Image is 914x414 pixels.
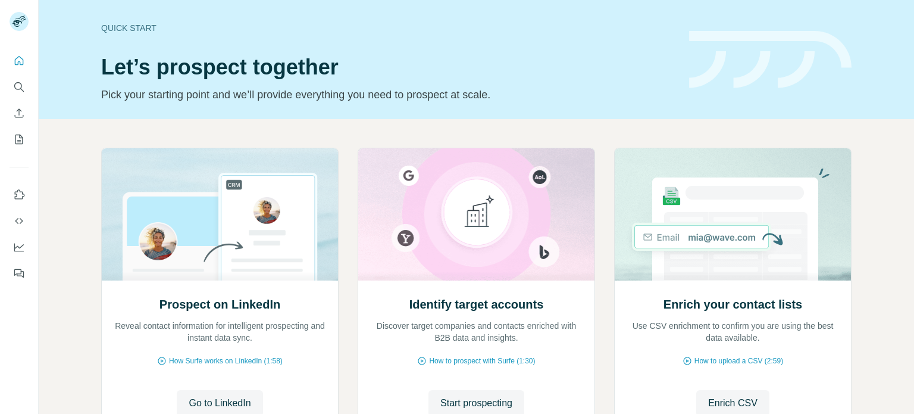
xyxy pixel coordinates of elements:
[627,320,839,344] p: Use CSV enrichment to confirm you are using the best data available.
[689,31,852,89] img: banner
[10,210,29,232] button: Use Surfe API
[409,296,544,313] h2: Identify target accounts
[358,148,595,281] img: Identify target accounts
[101,148,339,281] img: Prospect on LinkedIn
[440,396,512,410] span: Start prospecting
[10,184,29,206] button: Use Surfe on LinkedIn
[708,396,758,410] span: Enrich CSV
[10,50,29,71] button: Quick start
[159,296,280,313] h2: Prospect on LinkedIn
[614,148,852,281] img: Enrich your contact lists
[114,320,326,344] p: Reveal contact information for intelligent prospecting and instant data sync.
[10,102,29,124] button: Enrich CSV
[10,76,29,98] button: Search
[189,396,251,410] span: Go to LinkedIn
[694,356,783,366] span: How to upload a CSV (2:59)
[169,356,283,366] span: How Surfe works on LinkedIn (1:58)
[10,129,29,150] button: My lists
[101,22,675,34] div: Quick start
[429,356,535,366] span: How to prospect with Surfe (1:30)
[101,55,675,79] h1: Let’s prospect together
[10,236,29,258] button: Dashboard
[101,86,675,103] p: Pick your starting point and we’ll provide everything you need to prospect at scale.
[370,320,583,344] p: Discover target companies and contacts enriched with B2B data and insights.
[663,296,802,313] h2: Enrich your contact lists
[10,263,29,284] button: Feedback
